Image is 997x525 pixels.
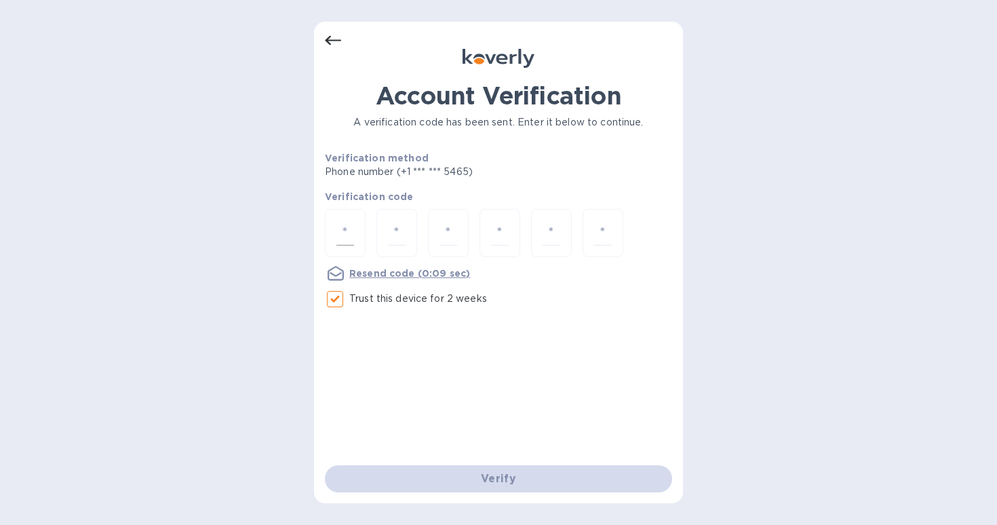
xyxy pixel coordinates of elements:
p: A verification code has been sent. Enter it below to continue. [325,115,672,130]
u: Resend code (0:09 sec) [349,268,470,279]
b: Verification method [325,153,429,163]
p: Phone number (+1 *** *** 5465) [325,165,576,179]
h1: Account Verification [325,81,672,110]
p: Trust this device for 2 weeks [349,292,487,306]
p: Verification code [325,190,672,203]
